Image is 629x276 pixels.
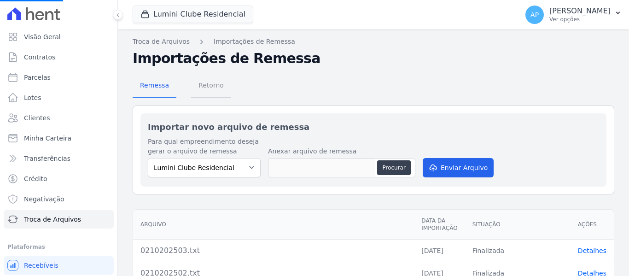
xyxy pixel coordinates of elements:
[465,210,571,240] th: Situação
[24,154,70,163] span: Transferências
[214,37,295,47] a: Importações de Remessa
[148,137,261,156] label: Para qual empreendimento deseja gerar o arquivo de remessa
[193,76,229,94] span: Retorno
[134,76,175,94] span: Remessa
[24,194,64,204] span: Negativação
[414,239,465,262] td: [DATE]
[191,74,231,98] a: Retorno
[4,68,114,87] a: Parcelas
[4,210,114,229] a: Troca de Arquivos
[133,74,176,98] a: Remessa
[24,174,47,183] span: Crédito
[148,121,599,133] h2: Importar novo arquivo de remessa
[4,149,114,168] a: Transferências
[549,16,611,23] p: Ver opções
[24,93,41,102] span: Lotes
[578,247,606,254] a: Detalhes
[4,129,114,147] a: Minha Carteira
[4,48,114,66] a: Contratos
[133,50,614,67] h2: Importações de Remessa
[24,32,61,41] span: Visão Geral
[133,210,414,240] th: Arquivo
[4,190,114,208] a: Negativação
[24,134,71,143] span: Minha Carteira
[140,245,407,256] div: 0210202503.txt
[133,37,190,47] a: Troca de Arquivos
[133,74,231,98] nav: Tab selector
[133,37,614,47] nav: Breadcrumb
[4,28,114,46] a: Visão Geral
[530,12,539,18] span: AP
[549,6,611,16] p: [PERSON_NAME]
[423,158,494,177] button: Enviar Arquivo
[24,261,58,270] span: Recebíveis
[465,239,571,262] td: Finalizada
[24,113,50,123] span: Clientes
[268,147,415,156] label: Anexar arquivo de remessa
[571,210,614,240] th: Ações
[4,109,114,127] a: Clientes
[414,210,465,240] th: Data da Importação
[24,73,51,82] span: Parcelas
[4,170,114,188] a: Crédito
[518,2,629,28] button: AP [PERSON_NAME] Ver opções
[24,53,55,62] span: Contratos
[133,6,253,23] button: Lumini Clube Residencial
[377,160,410,175] button: Procurar
[4,256,114,275] a: Recebíveis
[24,215,81,224] span: Troca de Arquivos
[7,241,110,253] div: Plataformas
[4,88,114,107] a: Lotes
